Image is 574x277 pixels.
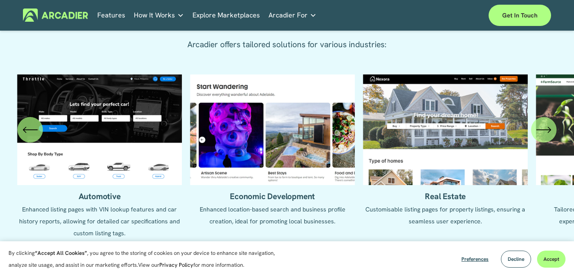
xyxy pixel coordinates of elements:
[501,251,531,268] button: Decline
[455,251,495,268] button: Preferences
[269,9,317,22] a: folder dropdown
[531,117,557,143] button: Next
[35,249,87,257] strong: “Accept All Cookies”
[461,256,489,263] span: Preferences
[159,261,193,268] a: Privacy Policy
[8,247,285,271] p: By clicking , you agree to the storing of cookies on your device to enhance site navigation, anal...
[489,5,551,26] a: Get in touch
[187,39,387,50] span: Arcadier offers tailored solutions for various industries:
[192,9,260,22] a: Explore Marketplaces
[17,117,43,143] button: Previous
[532,236,574,277] div: Widget de chat
[134,9,184,22] a: folder dropdown
[97,9,125,22] a: Features
[532,236,574,277] iframe: Chat Widget
[269,9,308,21] span: Arcadier For
[23,9,88,22] img: Arcadier
[508,256,524,263] span: Decline
[134,9,175,21] span: How It Works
